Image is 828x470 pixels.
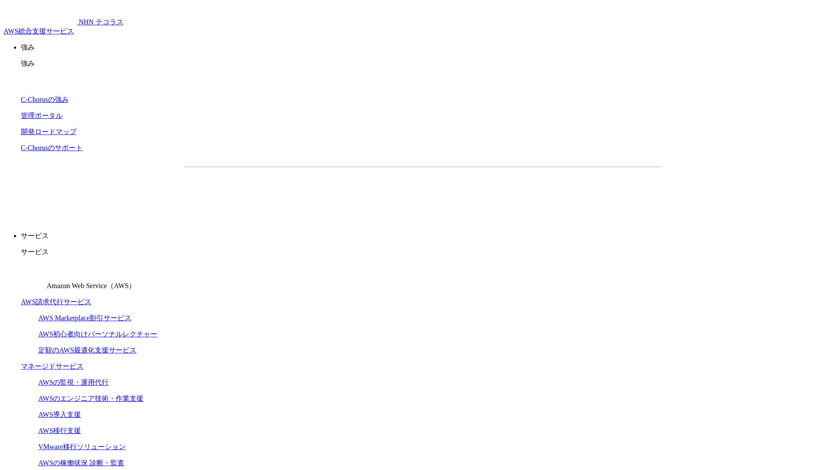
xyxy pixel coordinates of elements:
[21,112,63,119] a: 管理ポータル
[38,411,81,418] a: AWS導入支援
[21,128,76,135] a: 開発ロードマップ
[38,314,131,322] a: AWS Marketplace割引サービス
[21,298,91,305] a: AWS請求代行サービス
[3,18,123,35] a: AWS総合支援サービス C-Chorus NHN テコラスAWS総合支援サービス
[21,248,825,257] p: サービス
[427,181,567,203] a: まずは相談する
[279,181,419,203] a: 資料を請求する
[38,427,81,434] a: AWS移行支援
[21,59,825,68] p: 強み
[21,264,45,288] img: Amazon Web Service（AWS）
[38,330,157,338] a: AWS初心者向けパーソナルレクチャー
[38,459,124,467] a: AWSの稼働状況 診断・監査
[553,190,560,194] img: 矢印
[47,282,136,289] span: Amazon Web Service（AWS）
[21,144,83,151] a: C-Chorusのサポート
[38,379,109,386] a: AWSの監視・運用代行
[404,190,411,194] img: 矢印
[38,443,126,450] a: VMware移行ソリューション
[21,232,825,241] p: サービス
[38,395,143,402] a: AWSのエンジニア技術・作業支援
[21,96,69,103] a: C-Chorusの強み
[38,346,136,354] a: 定額のAWS最適化支援サービス
[21,43,825,52] p: 強み
[21,363,83,370] a: マネージドサービス
[3,3,77,24] img: AWS総合支援サービス C-Chorus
